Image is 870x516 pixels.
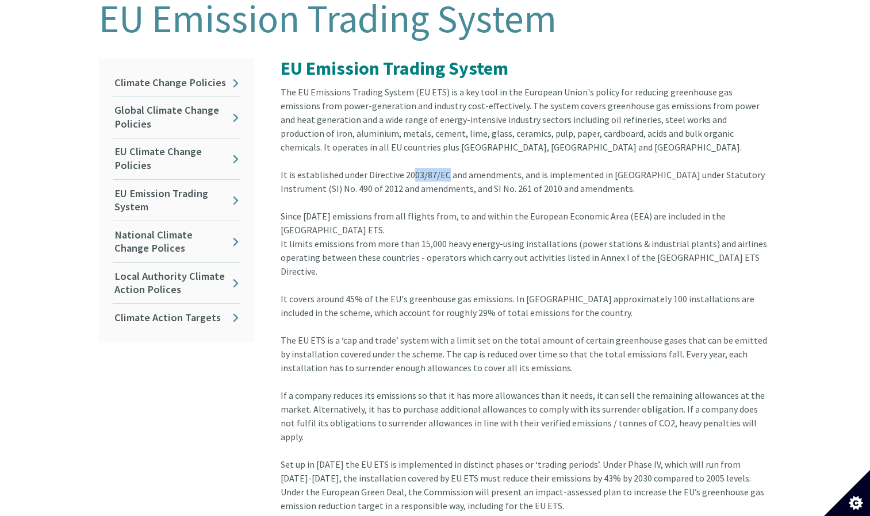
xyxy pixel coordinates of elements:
[113,304,240,331] a: Climate Action Targets
[281,85,772,168] div: The EU Emissions Trading System (EU ETS) is a key tool in the European Union's policy for reducin...
[113,70,240,97] a: Climate Change Policies
[113,221,240,262] a: National Climate Change Polices
[281,375,772,457] div: If a company reduces its emissions so that it has more allowances than it needs, it can sell the ...
[824,470,870,516] button: Set cookie preferences
[281,168,772,333] div: It is established under Directive 2003/87/EC and amendments, and is implemented in [GEOGRAPHIC_DA...
[281,57,508,80] span: EU Emission Trading System
[113,263,240,303] a: Local Authority Climate Action Polices
[113,180,240,221] a: EU Emission Trading System
[113,97,240,138] a: Global Climate Change Policies
[281,333,772,375] div: The EU ETS is a ‘cap and trade’ system with a limit set on the total amount of certain greenhouse...
[113,138,240,179] a: EU Climate Change Policies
